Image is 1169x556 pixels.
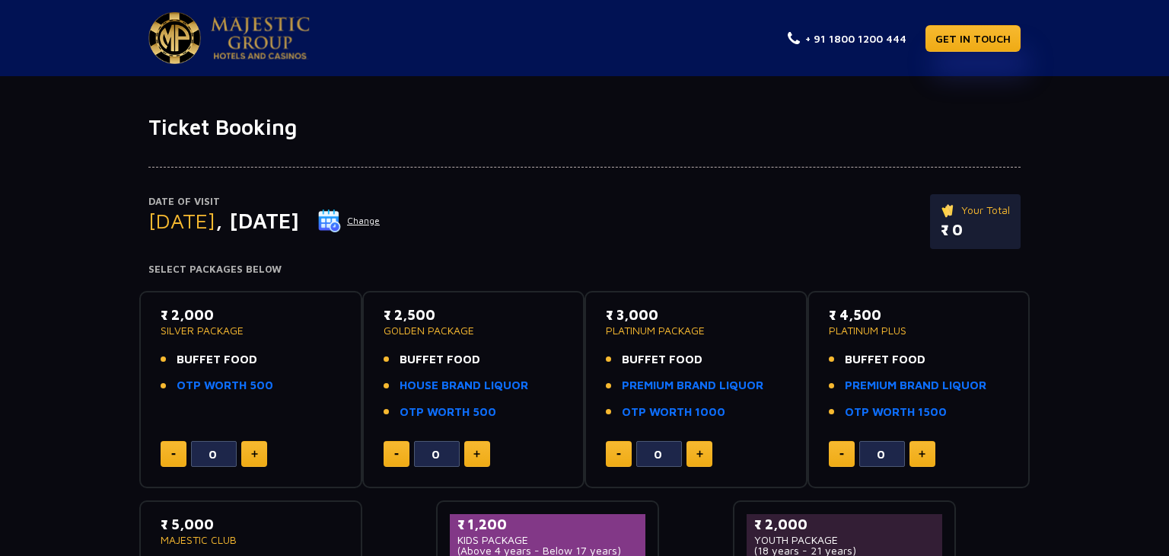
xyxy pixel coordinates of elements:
[941,219,1010,241] p: ₹ 0
[161,325,341,336] p: SILVER PACKAGE
[754,514,935,535] p: ₹ 2,000
[754,545,935,556] p: (18 years - 21 years)
[606,305,786,325] p: ₹ 3,000
[622,404,725,421] a: OTP WORTH 1000
[829,305,1009,325] p: ₹ 4,500
[394,453,399,455] img: minus
[606,325,786,336] p: PLATINUM PACKAGE
[400,377,528,395] a: HOUSE BRAND LIQUOR
[177,351,257,369] span: BUFFET FOOD
[400,404,496,421] a: OTP WORTH 500
[251,450,258,458] img: plus
[148,194,381,209] p: Date of Visit
[161,535,341,545] p: MAJESTIC CLUB
[171,453,176,455] img: minus
[473,450,480,458] img: plus
[941,202,957,219] img: ticket
[622,351,702,369] span: BUFFET FOOD
[400,351,480,369] span: BUFFET FOOD
[211,17,310,59] img: Majestic Pride
[215,208,299,233] span: , [DATE]
[845,377,986,395] a: PREMIUM BRAND LIQUOR
[622,377,763,395] a: PREMIUM BRAND LIQUOR
[457,514,638,535] p: ₹ 1,200
[845,404,947,421] a: OTP WORTH 1500
[616,453,621,455] img: minus
[457,545,638,556] p: (Above 4 years - Below 17 years)
[457,535,638,545] p: KIDS PACKAGE
[148,12,201,64] img: Majestic Pride
[919,450,925,458] img: plus
[839,453,844,455] img: minus
[177,377,273,395] a: OTP WORTH 500
[148,114,1021,140] h1: Ticket Booking
[161,305,341,325] p: ₹ 2,000
[754,535,935,545] p: YOUTH PACKAGE
[384,305,564,325] p: ₹ 2,500
[161,514,341,535] p: ₹ 5,000
[829,325,1009,336] p: PLATINUM PLUS
[317,209,381,233] button: Change
[148,208,215,233] span: [DATE]
[845,351,925,369] span: BUFFET FOOD
[384,325,564,336] p: GOLDEN PACKAGE
[788,30,906,46] a: + 91 1800 1200 444
[941,202,1010,219] p: Your Total
[925,25,1021,52] a: GET IN TOUCH
[148,264,1021,276] h4: Select Packages Below
[696,450,703,458] img: plus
